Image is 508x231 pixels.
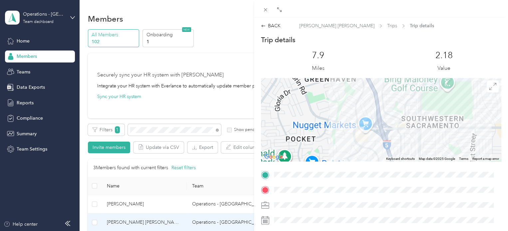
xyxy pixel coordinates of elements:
[459,157,468,161] a: Terms (opens in new tab)
[261,22,281,29] div: BACK
[261,35,295,45] p: Trip details
[312,64,325,72] p: Miles
[437,64,450,72] p: Value
[263,153,285,161] a: Open this area in Google Maps (opens a new window)
[387,22,397,29] span: Trips
[299,22,375,29] span: [PERSON_NAME] [PERSON_NAME]
[386,157,415,161] button: Keyboard shortcuts
[419,157,455,161] span: Map data ©2025 Google
[263,153,285,161] img: Google
[410,22,434,29] span: Trip details
[312,50,324,61] p: 7.9
[472,157,499,161] a: Report a map error
[435,50,453,61] p: 2.18
[471,194,508,231] iframe: Everlance-gr Chat Button Frame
